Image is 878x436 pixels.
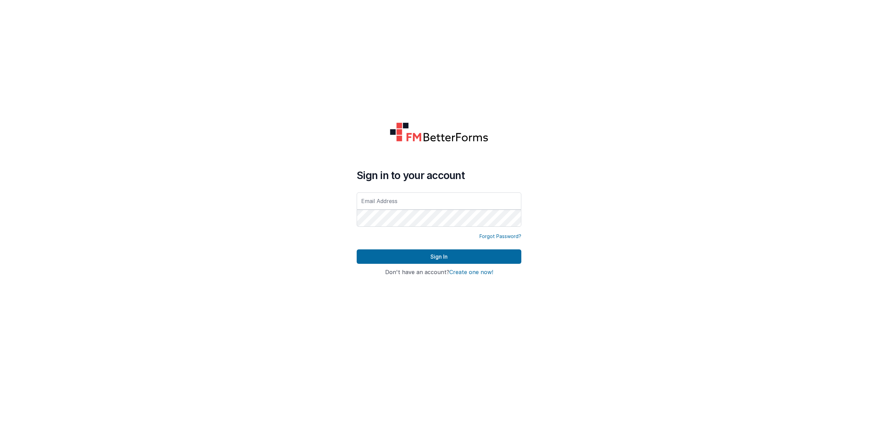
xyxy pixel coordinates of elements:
[479,233,521,240] a: Forgot Password?
[357,169,521,181] h4: Sign in to your account
[357,249,521,264] button: Sign In
[357,269,521,275] h4: Don't have an account?
[449,269,493,275] button: Create one now!
[357,192,521,210] input: Email Address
